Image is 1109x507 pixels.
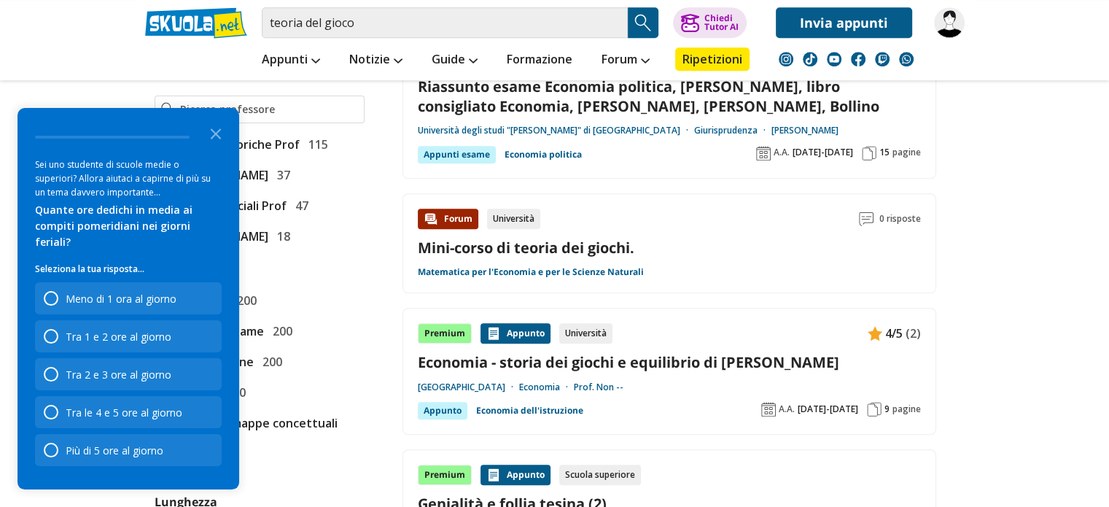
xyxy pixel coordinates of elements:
div: Tra le 4 e 5 ore al giorno [66,406,182,419]
div: Tra 1 e 2 ore al giorno [35,320,222,352]
div: Premium [418,323,472,344]
a: Mini-corso di teoria dei giochi. [418,238,634,258]
button: ChiediTutor AI [673,7,747,38]
a: Guide [428,47,481,74]
a: [GEOGRAPHIC_DATA] [418,382,519,393]
img: Commenti lettura [859,212,873,226]
img: Appunti contenuto [486,326,501,341]
img: Ricerca professore [161,102,175,117]
a: Università degli studi "[PERSON_NAME]" di [GEOGRAPHIC_DATA] [418,125,694,136]
img: Anno accademico [756,146,771,160]
img: Appunti contenuto [486,468,501,482]
a: [PERSON_NAME] [771,125,838,136]
div: Appunti esame [418,146,496,163]
a: Mostra tutto (4) [155,463,365,478]
button: Close the survey [201,118,230,147]
img: Pagine [862,146,876,160]
span: 37 [271,166,290,185]
div: Tra le 4 e 5 ore al giorno [35,396,222,428]
div: Scuola superiore [559,465,641,485]
span: (2) [906,324,921,343]
span: pagine [892,147,921,158]
img: Forum contenuto [424,212,438,226]
div: Tra 1 e 2 ore al giorno [66,330,171,344]
img: Pagine [867,402,882,417]
a: Forum [598,47,653,74]
img: tiktok [803,52,817,66]
img: twitch [875,52,890,66]
span: [DATE]-[DATE] [793,147,853,158]
div: Università [559,323,612,344]
a: Formazione [503,47,576,74]
p: Seleziona la tua risposta... [35,262,222,276]
a: Economia [519,382,574,393]
div: Tra 2 e 3 ore al giorno [35,358,222,390]
div: Chiedi Tutor AI [704,14,738,31]
img: youtube [827,52,841,66]
a: Prof. Non -- [574,382,623,393]
div: Quante ore dedichi in media ai compiti pomeridiani nei giorni feriali? [35,202,222,250]
div: Tra 2 e 3 ore al giorno [66,368,171,382]
div: Meno di 1 ora al giorno [66,292,176,306]
span: 4/5 [885,324,903,343]
span: 47 [289,196,308,215]
span: 18 [271,227,290,246]
span: 200 [257,352,282,371]
a: Economia politica [505,146,582,163]
img: facebook [851,52,865,66]
span: 200 [231,291,257,310]
div: Appunto [480,323,550,344]
div: Forum [418,209,478,229]
img: Anno accademico [761,402,776,417]
input: Ricerca professore [180,102,357,117]
span: 200 [267,322,292,341]
div: Università [487,209,540,229]
span: [DATE]-[DATE] [798,403,858,415]
img: Cerca appunti, riassunti o versioni [632,12,654,34]
span: 115 [303,135,328,154]
div: Appunto [418,402,467,419]
div: Appunto [480,465,550,485]
a: Appunti [258,47,324,74]
div: Più di 5 ore al giorno [35,434,222,466]
img: WhatsApp [899,52,914,66]
span: pagine [892,403,921,415]
span: A.A. [779,403,795,415]
img: instagram [779,52,793,66]
a: Economia dell'istruzione [476,402,583,419]
div: Sei uno studente di scuole medie o superiori? Allora aiutaci a capirne di più su un tema davvero ... [35,158,222,199]
span: Schemi e mappe concettuali [172,414,338,433]
img: Appunti contenuto [868,326,882,341]
div: Meno di 1 ora al giorno [35,282,222,314]
a: Matematica per l'Economia e per le Scienze Naturali [418,266,644,278]
span: 9 [884,403,890,415]
a: Ripetizioni [675,47,750,71]
a: Invia appunti [776,7,912,38]
span: 15 [879,147,890,158]
a: Economia - storia dei giochi e equilibrio di [PERSON_NAME] [418,352,921,372]
img: Freestyle76 [934,7,965,38]
a: Riassunto esame Economia politica, [PERSON_NAME], libro consigliato Economia, [PERSON_NAME], [PER... [418,77,921,116]
a: Giurisprudenza [694,125,771,136]
span: A.A. [774,147,790,158]
div: Premium [418,465,472,485]
a: Notizie [346,47,406,74]
span: 0 risposte [879,209,921,229]
input: Cerca appunti, riassunti o versioni [262,7,628,38]
button: Search Button [628,7,658,38]
div: Survey [17,108,239,489]
div: Più di 5 ore al giorno [66,444,163,457]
